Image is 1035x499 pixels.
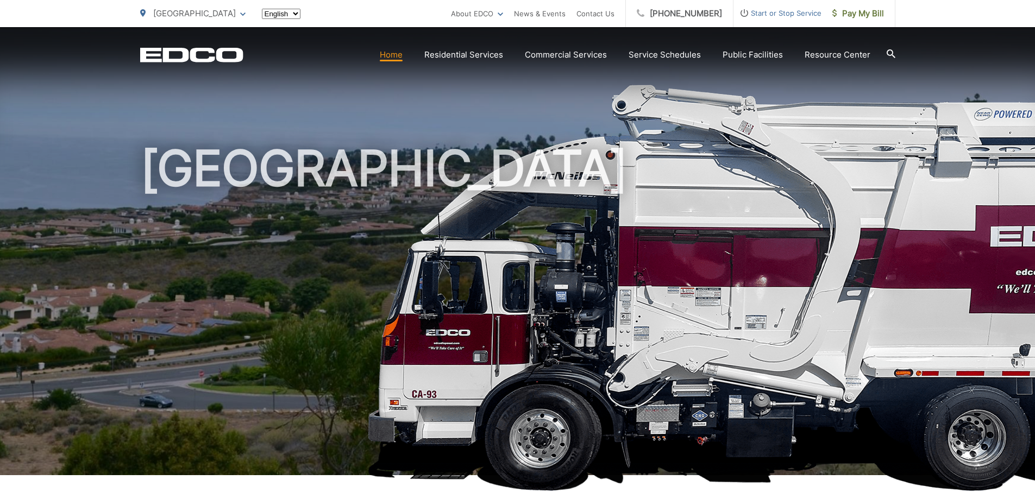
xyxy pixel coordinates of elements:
[832,7,884,20] span: Pay My Bill
[424,48,503,61] a: Residential Services
[262,9,300,19] select: Select a language
[629,48,701,61] a: Service Schedules
[805,48,870,61] a: Resource Center
[153,8,236,18] span: [GEOGRAPHIC_DATA]
[140,141,895,485] h1: [GEOGRAPHIC_DATA]
[525,48,607,61] a: Commercial Services
[576,7,614,20] a: Contact Us
[514,7,566,20] a: News & Events
[723,48,783,61] a: Public Facilities
[140,47,243,62] a: EDCD logo. Return to the homepage.
[380,48,403,61] a: Home
[451,7,503,20] a: About EDCO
